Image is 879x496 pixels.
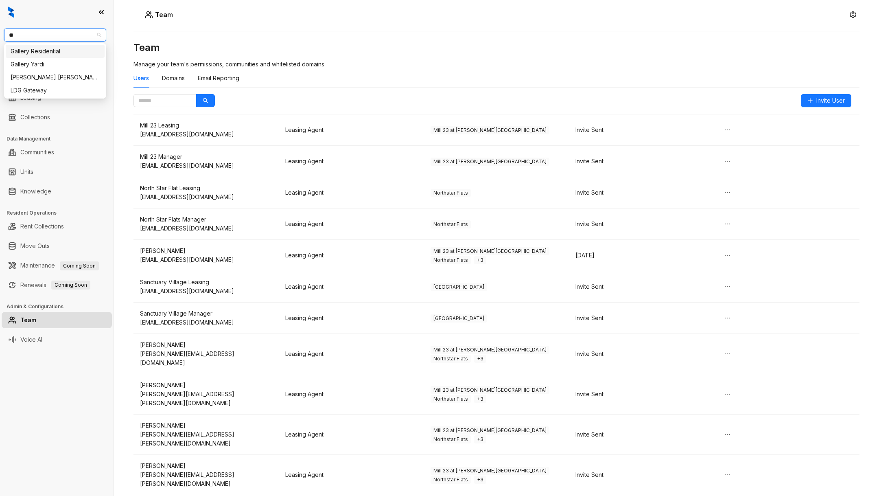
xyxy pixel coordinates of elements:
[279,240,424,271] td: Leasing Agent
[133,74,149,83] div: Users
[431,346,549,354] span: Mill 23 at [PERSON_NAME][GEOGRAPHIC_DATA]
[20,164,33,180] a: Units
[807,98,813,103] span: plus
[279,455,424,495] td: Leasing Agent
[140,461,272,470] div: [PERSON_NAME]
[279,271,424,303] td: Leasing Agent
[575,219,708,228] div: Invite Sent
[140,161,272,170] div: [EMAIL_ADDRESS][DOMAIN_NAME]
[724,158,730,165] span: ellipsis
[2,312,112,328] li: Team
[474,256,486,264] span: + 3
[140,130,272,139] div: [EMAIL_ADDRESS][DOMAIN_NAME]
[724,431,730,438] span: ellipsis
[431,220,471,228] span: Northstar Flats
[2,218,112,235] li: Rent Collections
[850,11,856,18] span: setting
[140,318,272,327] div: [EMAIL_ADDRESS][DOMAIN_NAME]
[162,74,185,83] div: Domains
[198,74,239,83] div: Email Reporting
[279,374,424,415] td: Leasing Agent
[2,257,112,274] li: Maintenance
[140,193,272,202] div: [EMAIL_ADDRESS][DOMAIN_NAME]
[724,252,730,259] span: ellipsis
[575,282,708,291] div: Invite Sent
[20,109,50,125] a: Collections
[575,251,708,260] div: [DATE]
[2,144,112,160] li: Communities
[474,395,486,403] span: + 3
[431,395,471,403] span: Northstar Flats
[11,60,100,69] div: Gallery Yardi
[431,426,549,435] span: Mill 23 at [PERSON_NAME][GEOGRAPHIC_DATA]
[2,109,112,125] li: Collections
[816,96,845,105] span: Invite User
[140,278,272,287] div: Sanctuary Village Leasing
[11,47,100,56] div: Gallery Residential
[145,11,153,19] img: Users
[140,224,272,233] div: [EMAIL_ADDRESS][DOMAIN_NAME]
[575,430,708,439] div: Invite Sent
[6,58,105,71] div: Gallery Yardi
[474,435,486,443] span: + 3
[474,355,486,363] span: + 3
[724,127,730,133] span: ellipsis
[140,152,272,161] div: Mill 23 Manager
[2,331,112,348] li: Voice AI
[140,121,272,130] div: Mill 23 Leasing
[140,184,272,193] div: North Star Flat Leasing
[11,86,100,95] div: LDG Gateway
[20,218,64,235] a: Rent Collections
[140,255,272,264] div: [EMAIL_ADDRESS][DOMAIN_NAME]
[153,10,173,20] h5: Team
[20,277,90,293] a: RenewalsComing Soon
[724,351,730,357] span: ellipsis
[6,84,105,97] div: LDG Gateway
[431,283,487,291] span: [GEOGRAPHIC_DATA]
[279,303,424,334] td: Leasing Agent
[2,164,112,180] li: Units
[20,312,36,328] a: Team
[140,287,272,296] div: [EMAIL_ADDRESS][DOMAIN_NAME]
[431,314,487,323] span: [GEOGRAPHIC_DATA]
[2,238,112,254] li: Move Outs
[6,71,105,84] div: Gates Hudson
[724,391,730,397] span: ellipsis
[20,331,42,348] a: Voice AI
[431,247,549,255] span: Mill 23 at [PERSON_NAME][GEOGRAPHIC_DATA]
[140,381,272,390] div: [PERSON_NAME]
[140,470,272,488] div: [PERSON_NAME][EMAIL_ADDRESS][PERSON_NAME][DOMAIN_NAME]
[279,208,424,240] td: Leasing Agent
[2,90,112,106] li: Leasing
[60,261,99,270] span: Coming Soon
[140,215,272,224] div: North Star Flats Manager
[575,470,708,479] div: Invite Sent
[2,55,112,71] li: Leads
[279,114,424,146] td: Leasing Agent
[140,246,272,255] div: [PERSON_NAME]
[575,157,708,166] div: Invite Sent
[2,183,112,200] li: Knowledge
[279,177,424,208] td: Leasing Agent
[474,476,486,484] span: + 3
[7,209,114,217] h3: Resident Operations
[203,98,208,103] span: search
[431,476,471,484] span: Northstar Flats
[575,390,708,399] div: Invite Sent
[724,189,730,196] span: ellipsis
[575,349,708,358] div: Invite Sent
[431,158,549,166] span: Mill 23 at [PERSON_NAME][GEOGRAPHIC_DATA]
[51,281,90,290] span: Coming Soon
[140,430,272,448] div: [PERSON_NAME][EMAIL_ADDRESS][PERSON_NAME][DOMAIN_NAME]
[575,314,708,323] div: Invite Sent
[431,355,471,363] span: Northstar Flats
[7,303,114,310] h3: Admin & Configurations
[20,144,54,160] a: Communities
[140,349,272,367] div: [PERSON_NAME][EMAIL_ADDRESS][DOMAIN_NAME]
[431,467,549,475] span: Mill 23 at [PERSON_NAME][GEOGRAPHIC_DATA]
[724,221,730,227] span: ellipsis
[140,309,272,318] div: Sanctuary Village Manager
[279,415,424,455] td: Leasing Agent
[279,334,424,374] td: Leasing Agent
[20,183,51,200] a: Knowledge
